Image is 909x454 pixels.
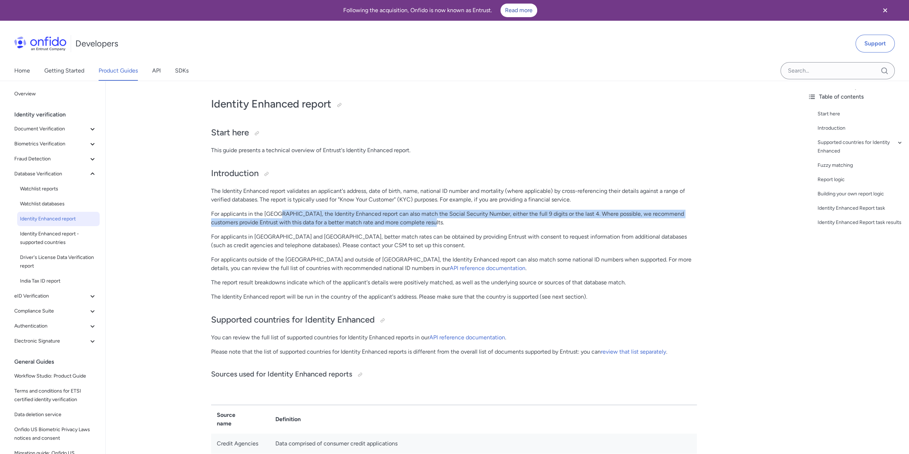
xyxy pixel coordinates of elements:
[270,434,696,454] td: Data comprised of consumer credit applications
[14,140,88,148] span: Biometrics Verification
[20,277,97,285] span: India Tax ID report
[175,61,189,81] a: SDKs
[818,124,903,133] a: Introduction
[11,319,100,333] button: Authentication
[818,175,903,184] a: Report logic
[20,200,97,208] span: Watchlist databases
[17,212,100,226] a: Identity Enhanced report
[11,87,100,101] a: Overview
[17,227,100,250] a: Identity Enhanced report - supported countries
[20,230,97,247] span: Identity Enhanced report - supported countries
[14,125,88,133] span: Document Verification
[20,253,97,270] span: Driver's License Data Verification report
[11,167,100,181] button: Database Verification
[275,416,301,423] strong: Definition
[211,278,697,287] p: The report result breakdowns indicate which of the applicant's details were positively matched, a...
[500,4,537,17] a: Read more
[14,425,97,443] span: Onfido US Biometric Privacy Laws notices and consent
[14,322,88,330] span: Authentication
[211,434,270,454] td: Credit Agencies
[14,90,97,98] span: Overview
[14,36,66,51] img: Onfido Logo
[11,289,100,303] button: eID Verification
[818,218,903,227] a: Identity Enhanced Report task results
[17,274,100,288] a: India Tax ID report
[808,93,903,101] div: Table of contents
[14,355,103,369] div: General Guides
[450,265,525,271] a: API reference documentation
[211,255,697,273] p: For applicants outside of the [GEOGRAPHIC_DATA] and outside of [GEOGRAPHIC_DATA], the Identity En...
[75,38,118,49] h1: Developers
[152,61,161,81] a: API
[818,190,903,198] a: Building your own report logic
[14,372,97,380] span: Workflow Studio: Product Guide
[11,334,100,348] button: Electronic Signature
[14,307,88,315] span: Compliance Suite
[11,304,100,318] button: Compliance Suite
[881,6,889,15] svg: Close banner
[211,97,697,111] h1: Identity Enhanced report
[780,62,895,79] input: Onfido search input field
[211,168,697,180] h2: Introduction
[211,233,697,250] p: For applicants in [GEOGRAPHIC_DATA] and [GEOGRAPHIC_DATA], better match rates can be obtained by ...
[601,348,666,355] a: review that list separately
[17,250,100,273] a: Driver's License Data Verification report
[9,4,872,17] div: Following the acquisition, Onfido is now known as Entrust.
[14,410,97,419] span: Data deletion service
[11,369,100,383] a: Workflow Studio: Product Guide
[855,35,895,53] a: Support
[217,411,235,427] strong: Source name
[17,197,100,211] a: Watchlist databases
[211,369,697,380] h3: Sources used for Identity Enhanced reports
[11,408,100,422] a: Data deletion service
[14,170,88,178] span: Database Verification
[14,337,88,345] span: Electronic Signature
[17,182,100,196] a: Watchlist reports
[11,152,100,166] button: Fraud Detection
[211,187,697,204] p: The Identity Enhanced report validates an applicant's address, date of birth, name, national ID n...
[818,110,903,118] a: Start here
[11,423,100,445] a: Onfido US Biometric Privacy Laws notices and consent
[429,334,505,341] a: API reference documentation
[20,215,97,223] span: Identity Enhanced report
[211,314,697,326] h2: Supported countries for Identity Enhanced
[11,384,100,407] a: Terms and conditions for ETSI certified identity verification
[11,137,100,151] button: Biometrics Verification
[14,155,88,163] span: Fraud Detection
[44,61,84,81] a: Getting Started
[14,61,30,81] a: Home
[14,108,103,122] div: Identity verification
[14,387,97,404] span: Terms and conditions for ETSI certified identity verification
[818,161,903,170] a: Fuzzy matching
[818,138,903,155] a: Supported countries for Identity Enhanced
[211,146,697,155] p: This guide presents a technical overview of Entrust's Identity Enhanced report.
[11,122,100,136] button: Document Verification
[211,127,697,139] h2: Start here
[211,333,697,342] p: You can review the full list of supported countries for Identity Enhanced reports in our .
[99,61,138,81] a: Product Guides
[211,210,697,227] p: For applicants in the [GEOGRAPHIC_DATA], the Identity Enhanced report can also match the Social S...
[14,292,88,300] span: eID Verification
[20,185,97,193] span: Watchlist reports
[211,348,697,356] p: Please note that the list of supported countries for Identity Enhanced reports is different from ...
[211,293,697,301] p: The Identity Enhanced report will be run in the country of the applicant's address. Please make s...
[872,1,898,19] button: Close banner
[818,204,903,213] a: Identity Enhanced Report task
